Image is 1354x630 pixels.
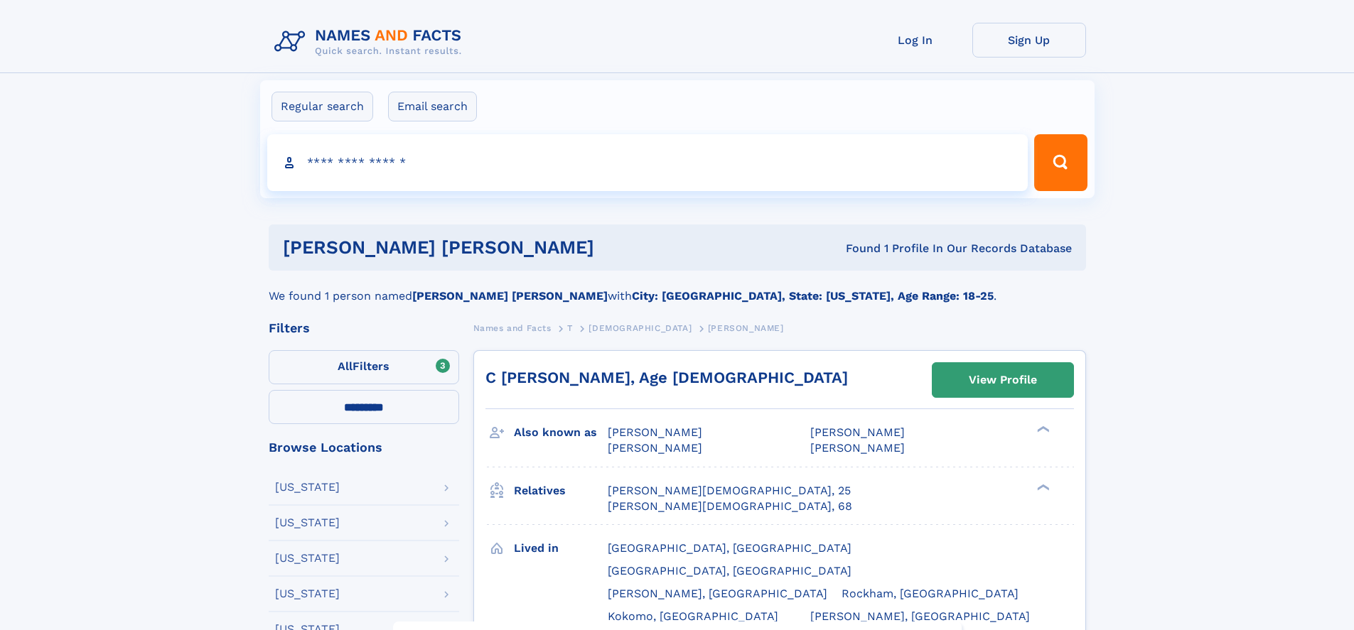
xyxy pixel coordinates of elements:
[1034,134,1087,191] button: Search Button
[608,425,702,439] span: [PERSON_NAME]
[1033,482,1051,491] div: ❯
[969,364,1037,396] div: View Profile
[608,483,851,499] a: [PERSON_NAME][DEMOGRAPHIC_DATA], 25
[283,239,720,256] h1: [PERSON_NAME] [PERSON_NAME]
[514,420,608,445] h3: Also known as
[485,369,848,386] a: C [PERSON_NAME], Age [DEMOGRAPHIC_DATA]
[514,536,608,560] h3: Lived in
[810,425,905,439] span: [PERSON_NAME]
[972,23,1086,58] a: Sign Up
[842,587,1019,600] span: Rockham, [GEOGRAPHIC_DATA]
[275,482,340,493] div: [US_STATE]
[514,479,608,503] h3: Relatives
[589,319,692,337] a: [DEMOGRAPHIC_DATA]
[473,319,552,337] a: Names and Facts
[933,363,1073,397] a: View Profile
[608,441,702,455] span: [PERSON_NAME]
[275,588,340,599] div: [US_STATE]
[608,587,827,600] span: [PERSON_NAME], [GEOGRAPHIC_DATA]
[708,323,784,333] span: [PERSON_NAME]
[720,241,1072,256] div: Found 1 Profile In Our Records Database
[269,441,459,454] div: Browse Locations
[269,271,1086,305] div: We found 1 person named with .
[567,319,573,337] a: T
[269,350,459,384] label: Filters
[608,564,851,577] span: [GEOGRAPHIC_DATA], [GEOGRAPHIC_DATA]
[1033,425,1051,434] div: ❯
[810,609,1030,623] span: [PERSON_NAME], [GEOGRAPHIC_DATA]
[388,92,477,121] label: Email search
[338,359,353,373] span: All
[608,499,852,514] a: [PERSON_NAME][DEMOGRAPHIC_DATA], 68
[859,23,972,58] a: Log In
[608,609,778,623] span: Kokomo, [GEOGRAPHIC_DATA]
[267,134,1028,191] input: search input
[589,323,692,333] span: [DEMOGRAPHIC_DATA]
[567,323,573,333] span: T
[275,553,340,564] div: [US_STATE]
[412,289,608,303] b: [PERSON_NAME] [PERSON_NAME]
[632,289,994,303] b: City: [GEOGRAPHIC_DATA], State: [US_STATE], Age Range: 18-25
[269,23,473,61] img: Logo Names and Facts
[608,541,851,555] span: [GEOGRAPHIC_DATA], [GEOGRAPHIC_DATA]
[810,441,905,455] span: [PERSON_NAME]
[275,517,340,528] div: [US_STATE]
[272,92,373,121] label: Regular search
[269,322,459,335] div: Filters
